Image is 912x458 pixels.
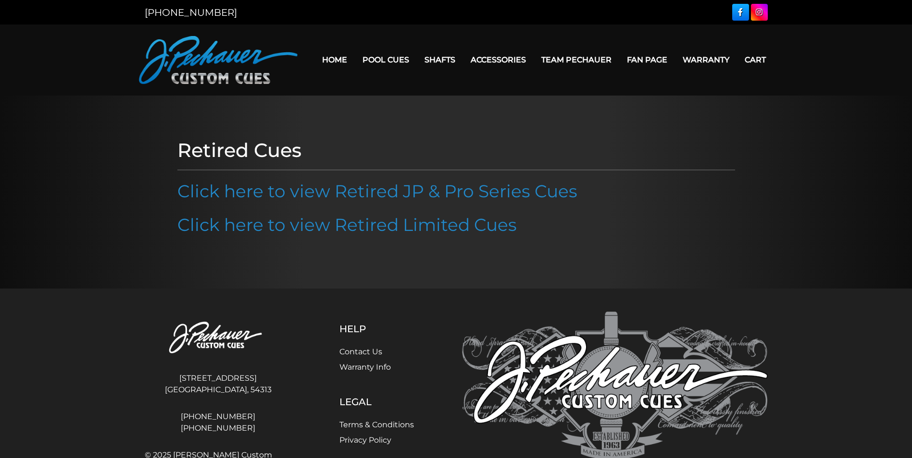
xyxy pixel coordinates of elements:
a: Terms & Conditions [339,420,414,429]
img: Pechauer Custom Cues [139,36,298,84]
a: Privacy Policy [339,435,391,445]
a: Pool Cues [355,48,417,72]
a: Cart [737,48,774,72]
a: Accessories [463,48,534,72]
a: Fan Page [619,48,675,72]
a: Click here to view Retired JP & Pro Series Cues [177,181,577,202]
a: Shafts [417,48,463,72]
a: Click here to view Retired Limited Cues [177,214,517,235]
a: [PHONE_NUMBER] [145,422,292,434]
a: Warranty [675,48,737,72]
img: Pechauer Custom Cues [145,312,292,365]
a: Team Pechauer [534,48,619,72]
a: Home [314,48,355,72]
a: [PHONE_NUMBER] [145,411,292,422]
a: [PHONE_NUMBER] [145,7,237,18]
h5: Help [339,323,414,335]
a: Contact Us [339,347,382,356]
address: [STREET_ADDRESS] [GEOGRAPHIC_DATA], 54313 [145,369,292,399]
a: Warranty Info [339,362,391,372]
h5: Legal [339,396,414,408]
h1: Retired Cues [177,139,735,162]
